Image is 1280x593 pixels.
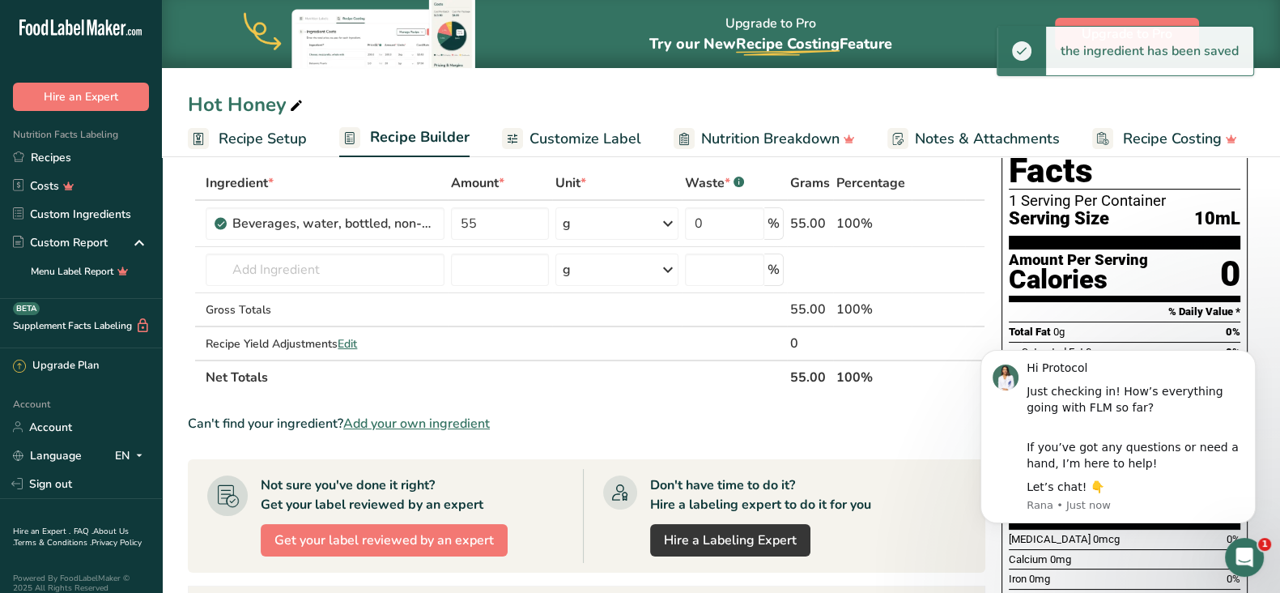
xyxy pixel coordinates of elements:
a: FAQ . [74,526,93,537]
span: Percentage [836,173,905,193]
span: Iron [1009,573,1027,585]
span: Calcium [1009,553,1048,565]
span: 0% [1227,573,1240,585]
div: g [563,214,571,233]
span: 0mg [1029,573,1050,585]
input: Add Ingredient [206,254,444,286]
th: 55.00 [787,360,833,394]
a: About Us . [13,526,129,548]
span: Recipe Costing [1123,128,1222,150]
span: Unit [555,173,586,193]
span: Customize Label [529,128,641,150]
span: Notes & Attachments [915,128,1060,150]
section: % Daily Value * [1009,302,1240,322]
div: 55.00 [790,214,830,233]
a: Recipe Costing [1092,121,1237,157]
div: 1 Serving Per Container [1009,193,1240,209]
span: Add your own ingredient [343,414,490,433]
iframe: Intercom notifications message [956,326,1280,549]
span: Ingredient [206,173,274,193]
h1: Nutrition Facts [1009,115,1240,190]
div: Beverages, water, bottled, non-carbonated, [PERSON_NAME] [232,214,435,233]
div: 100% [836,300,908,319]
a: Language [13,442,82,470]
span: 10mL [1194,209,1240,229]
span: Get your label reviewed by an expert [274,531,494,550]
a: Privacy Policy [91,537,142,548]
div: Gross Totals [206,301,444,318]
a: Recipe Setup [188,121,307,157]
div: Don't have time to do it? Hire a labeling expert to do it for you [650,476,871,514]
th: Net Totals [202,360,787,394]
div: g [563,260,571,279]
span: Recipe Costing [736,34,840,53]
a: Notes & Attachments [887,121,1060,157]
span: Recipe Builder [370,126,470,148]
div: 100% [836,214,908,233]
div: Recipe Yield Adjustments [206,335,444,352]
span: Amount [451,173,504,193]
span: 0mg [1050,553,1071,565]
div: 0 [1220,253,1240,296]
div: Calories [1009,268,1148,292]
span: Serving Size [1009,209,1109,229]
button: Hire an Expert [13,83,149,111]
div: Can't find your ingredient? [188,414,985,433]
th: 100% [833,360,912,394]
div: Hot Honey [188,90,306,119]
div: Upgrade Plan [13,358,99,374]
div: 55.00 [790,300,830,319]
button: Get your label reviewed by an expert [261,524,508,557]
a: Customize Label [502,121,641,157]
a: Hire an Expert . [13,526,70,537]
span: Grams [790,173,830,193]
a: Hire a Labeling Expert [650,524,810,557]
a: Recipe Builder [339,119,470,158]
div: Waste [685,173,744,193]
div: Upgrade to Pro [649,1,892,68]
button: Upgrade to Pro [1055,18,1199,50]
span: 1 [1258,538,1271,551]
div: BETA [13,302,40,315]
div: Powered By FoodLabelMaker © 2025 All Rights Reserved [13,574,149,593]
span: Try our New Feature [649,34,892,53]
a: Nutrition Breakdown [674,121,855,157]
div: EN [115,446,149,465]
a: Terms & Conditions . [14,537,91,548]
div: Not sure you've done it right? Get your label reviewed by an expert [261,476,483,514]
div: the ingredient has been saved [1046,27,1253,75]
iframe: Intercom live chat [1225,538,1264,577]
span: Upgrade to Pro [1082,24,1172,44]
div: 0 [790,334,830,353]
span: Recipe Setup [219,128,307,150]
div: Amount Per Serving [1009,253,1148,268]
span: Nutrition Breakdown [701,128,840,150]
div: Custom Report [13,234,108,251]
span: Edit [338,336,357,352]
